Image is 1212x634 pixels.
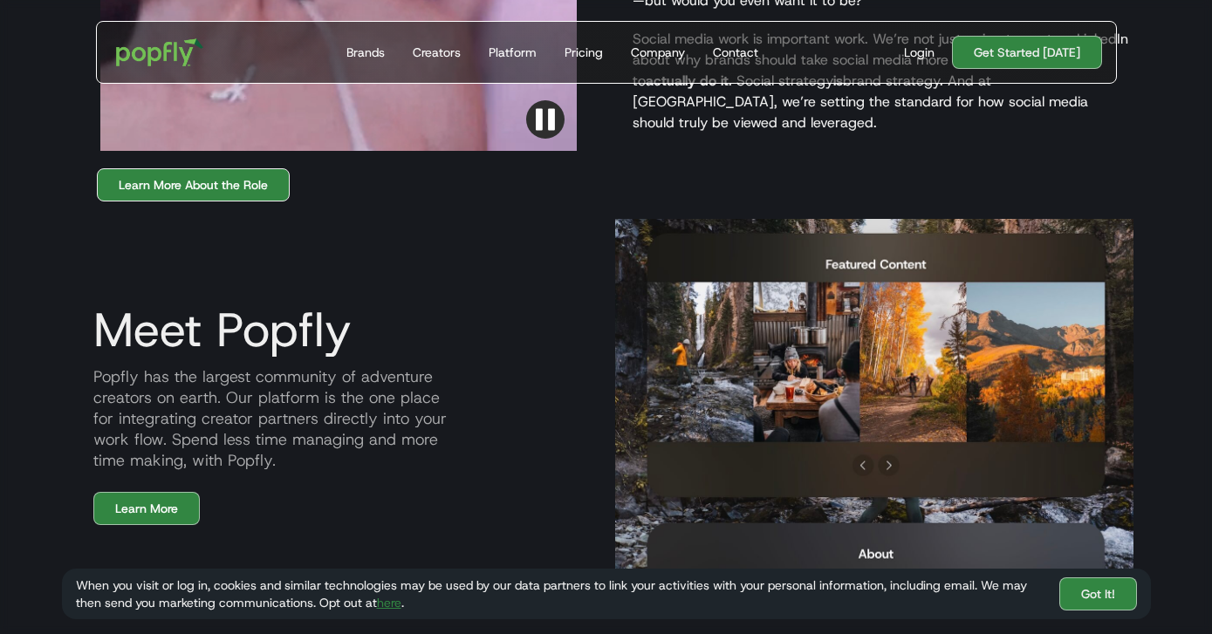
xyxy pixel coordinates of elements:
div: Company [631,44,685,61]
div: Login [904,44,935,61]
a: here [377,595,401,610]
div: Popfly has the largest community of adventure creators on earth. Our platform is the one place fo... [79,366,598,471]
a: Got It! [1059,577,1137,610]
img: Pause video [526,100,565,139]
div: Brands [346,44,385,61]
a: Company [624,22,692,83]
div: Contact [713,44,758,61]
a: Get Started [DATE] [952,36,1102,69]
a: Creators [406,22,468,83]
a: Login [897,44,942,61]
a: Platform [482,22,544,83]
a: Learn More [93,492,200,525]
a: home [104,26,216,78]
div: Pricing [565,44,603,61]
a: Pricing [558,22,610,83]
a: Brands [339,22,392,83]
a: Contact [706,22,765,83]
div: Creators [413,44,461,61]
h1: Meet Popfly [79,303,352,356]
a: Learn More About the Role [97,168,290,201]
div: When you visit or log in, cookies and similar technologies may be used by our data partners to li... [76,576,1045,611]
div: Platform [489,44,537,61]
